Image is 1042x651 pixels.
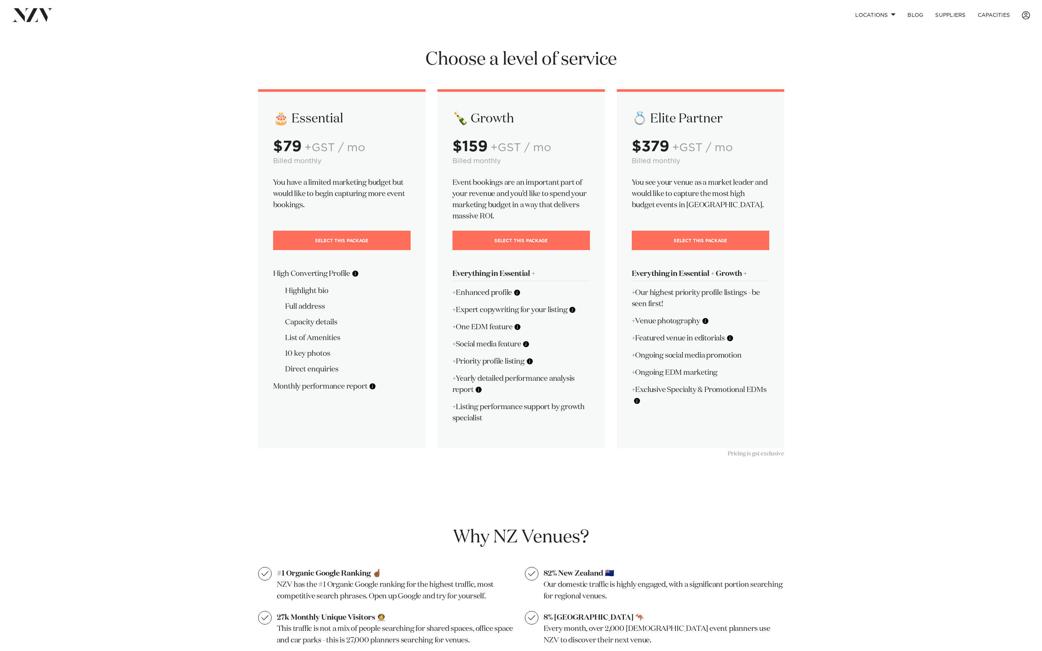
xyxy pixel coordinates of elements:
p: +Social media feature [452,339,590,350]
strong: Everything in Essential + Growth + [632,270,747,277]
a: Select This Package [632,231,769,250]
p: Our domestic traffic is highly engaged, with a significant portion searching for regional venues. [544,579,784,602]
p: +Featured venue in editorials [632,333,769,344]
p: +Venue photography [632,315,769,327]
strong: $79 [273,139,302,154]
span: +GST / mo [304,142,365,153]
p: +Ongoing social media promotion [632,350,769,361]
li: Highlight bio [285,285,411,296]
a: Select This Package [273,231,411,250]
li: List of Amenities [285,332,411,343]
strong: #1 Organic Google Ranking ☝🏾 [277,570,381,577]
p: +Expert copywriting for your listing [452,304,590,315]
h2: 💍 Elite Partner [632,110,769,127]
p: +Our highest priority profile listings - be seen first! [632,287,769,309]
strong: $159 [452,139,488,154]
a: BLOG [902,7,929,23]
p: +Listing performance support by growth specialist [452,401,590,424]
li: Full address [285,301,411,312]
span: +GST / mo [491,142,551,153]
p: You have a limited marketing budget but would like to begin capturing more event bookings. [273,177,411,211]
p: +Priority profile listing [452,356,590,367]
p: You see your venue as a market leader and would like to capture the most high budget events in [G... [632,177,769,211]
p: +Exclusive Specialty & Promotional EDMs [632,384,769,407]
strong: $379 [632,139,669,154]
strong: 82% New Zealand 🇳🇿 [544,570,614,577]
a: Capacities [972,7,1016,23]
p: +Enhanced profile [452,287,590,298]
p: +Ongoing EDM marketing [632,367,769,378]
a: Locations [849,7,902,23]
li: Direct enquiries [285,364,411,375]
h2: 🍾 Growth [452,110,590,127]
strong: 27k Monthly Unique Visitors 👩‍🚀 [277,614,386,621]
h2: 🎂 Essential [273,110,411,127]
small: Billed monthly [632,158,680,165]
a: Select This Package [452,231,590,250]
li: 10 key photos [285,348,411,359]
img: nzv-logo.png [12,8,53,22]
p: Monthly performance report [273,381,411,392]
li: Capacity details [285,317,411,328]
p: NZV has the #1 Organic Google ranking for the highest traffic, most competitive search phrases. O... [277,579,517,602]
h2: Why NZ Venues? [258,526,784,549]
p: Every month, over 2,000 [DEMOGRAPHIC_DATA] event planners use NZV to discover their next venue. [544,623,784,646]
small: Billed monthly [273,158,322,165]
a: SUPPLIERS [929,7,971,23]
p: +One EDM feature [452,321,590,333]
small: Pricing is gst exclusive [728,451,784,457]
p: Event bookings are an important part of your revenue and you’d like to spend your marketing budge... [452,177,590,222]
span: +GST / mo [672,142,733,153]
p: This traffic is not a mix of people searching for shared spaces, office space and car parks - thi... [277,623,517,646]
h1: Choose a level of service [258,48,784,71]
strong: Everything in Essential + [452,270,535,277]
p: High Converting Profile [273,268,411,279]
small: Billed monthly [452,158,501,165]
strong: 8% [GEOGRAPHIC_DATA] 🦘 [544,614,644,621]
p: +Yearly detailed performance analysis report [452,373,590,395]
